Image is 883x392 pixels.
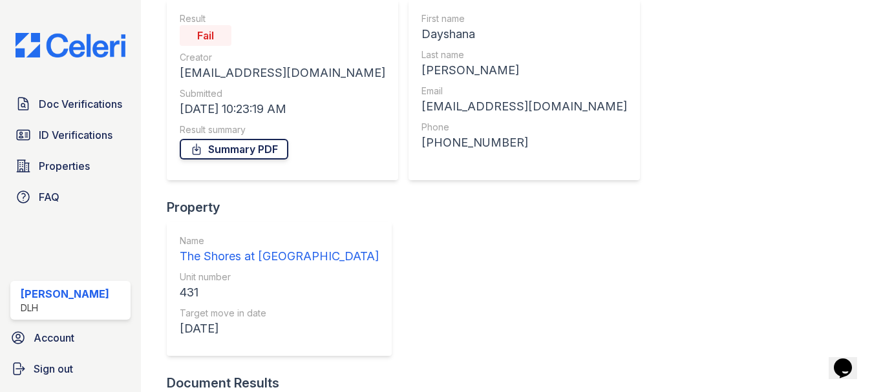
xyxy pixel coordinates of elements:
[5,356,136,382] a: Sign out
[39,158,90,174] span: Properties
[21,302,109,315] div: DLH
[10,153,131,179] a: Properties
[829,340,870,379] iframe: chat widget
[5,33,136,57] img: CE_Logo_Blue-a8612792a0a2168367f1c8372b55b34899dd931a85d93a1a3d3e32e68fde9ad4.png
[167,198,402,216] div: Property
[421,134,627,152] div: [PHONE_NUMBER]
[421,98,627,116] div: [EMAIL_ADDRESS][DOMAIN_NAME]
[180,284,379,302] div: 431
[39,96,122,112] span: Doc Verifications
[180,64,385,82] div: [EMAIL_ADDRESS][DOMAIN_NAME]
[421,61,627,79] div: [PERSON_NAME]
[421,121,627,134] div: Phone
[180,139,288,160] a: Summary PDF
[180,234,379,247] div: Name
[421,85,627,98] div: Email
[180,87,385,100] div: Submitted
[34,361,73,377] span: Sign out
[180,123,385,136] div: Result summary
[421,25,627,43] div: Dayshana
[180,12,385,25] div: Result
[21,286,109,302] div: [PERSON_NAME]
[10,184,131,210] a: FAQ
[39,189,59,205] span: FAQ
[167,374,279,392] div: Document Results
[39,127,112,143] span: ID Verifications
[10,91,131,117] a: Doc Verifications
[180,247,379,265] div: The Shores at [GEOGRAPHIC_DATA]
[5,325,136,351] a: Account
[180,271,379,284] div: Unit number
[421,12,627,25] div: First name
[180,51,385,64] div: Creator
[180,234,379,265] a: Name The Shores at [GEOGRAPHIC_DATA]
[180,307,379,320] div: Target move in date
[34,330,74,346] span: Account
[421,48,627,61] div: Last name
[180,320,379,338] div: [DATE]
[180,25,231,46] div: Fail
[10,122,131,148] a: ID Verifications
[180,100,385,118] div: [DATE] 10:23:19 AM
